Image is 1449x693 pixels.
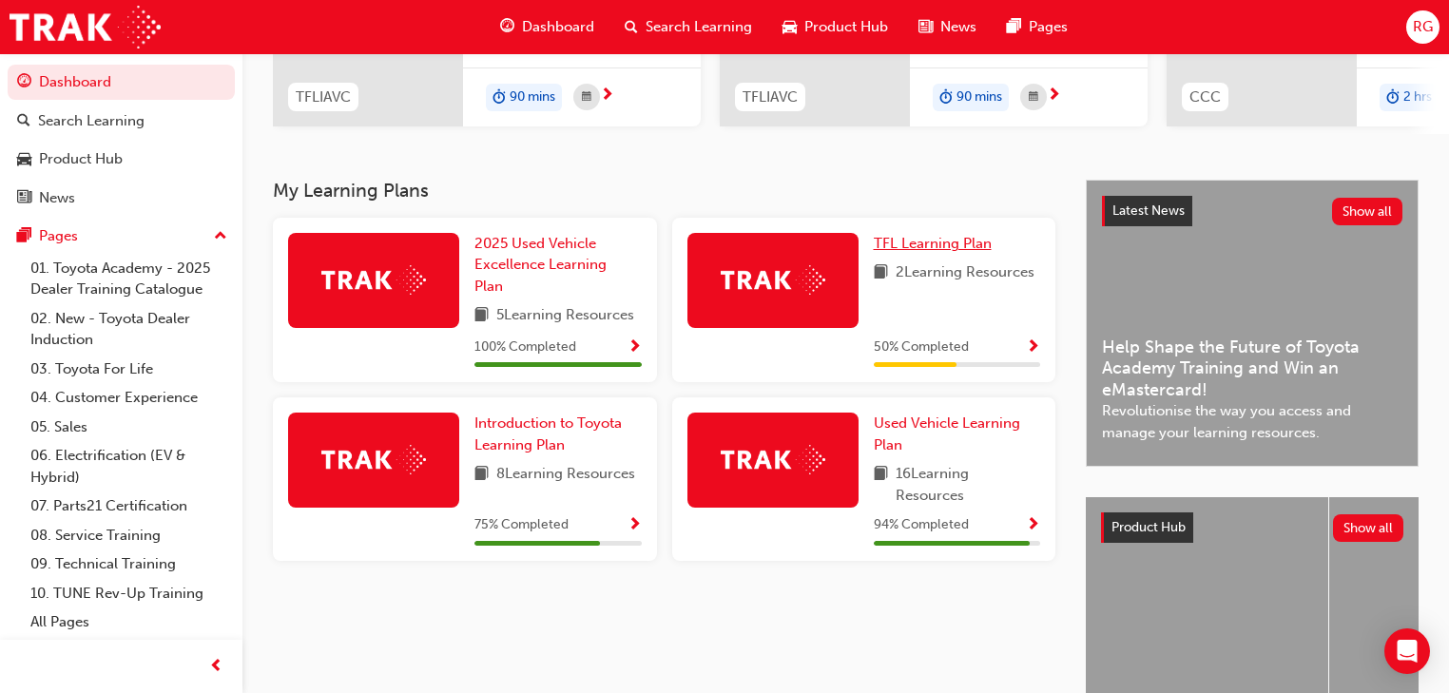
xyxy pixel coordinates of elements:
[896,261,1034,285] span: 2 Learning Resources
[628,336,642,359] button: Show Progress
[625,15,638,39] span: search-icon
[1007,15,1021,39] span: pages-icon
[8,219,235,254] button: Pages
[23,491,235,521] a: 07. Parts21 Certification
[874,463,888,506] span: book-icon
[1333,514,1404,542] button: Show all
[39,225,78,247] div: Pages
[474,235,607,295] span: 2025 Used Vehicle Excellence Learning Plan
[1332,198,1403,225] button: Show all
[721,265,825,295] img: Trak
[17,113,30,130] span: search-icon
[474,514,569,536] span: 75 % Completed
[874,337,969,358] span: 50 % Completed
[496,463,635,487] span: 8 Learning Resources
[23,254,235,304] a: 01. Toyota Academy - 2025 Dealer Training Catalogue
[23,579,235,608] a: 10. TUNE Rev-Up Training
[1029,86,1038,109] span: calendar-icon
[1026,336,1040,359] button: Show Progress
[38,110,145,132] div: Search Learning
[874,261,888,285] span: book-icon
[1029,16,1068,38] span: Pages
[646,16,752,38] span: Search Learning
[874,235,992,252] span: TFL Learning Plan
[1403,87,1432,108] span: 2 hrs
[1086,180,1419,467] a: Latest NewsShow allHelp Shape the Future of Toyota Academy Training and Win an eMastercard!Revolu...
[522,16,594,38] span: Dashboard
[39,148,123,170] div: Product Hub
[23,383,235,413] a: 04. Customer Experience
[321,445,426,474] img: Trak
[500,15,514,39] span: guage-icon
[600,87,614,105] span: next-icon
[17,190,31,207] span: news-icon
[474,233,642,298] a: 2025 Used Vehicle Excellence Learning Plan
[214,224,227,249] span: up-icon
[1406,10,1439,44] button: RG
[1102,196,1402,226] a: Latest NewsShow all
[10,6,161,48] img: Trak
[23,413,235,442] a: 05. Sales
[874,414,1020,453] span: Used Vehicle Learning Plan
[8,61,235,219] button: DashboardSearch LearningProduct HubNews
[896,463,1041,506] span: 16 Learning Resources
[23,441,235,491] a: 06. Electrification (EV & Hybrid)
[743,87,798,108] span: TFLIAVC
[1026,517,1040,534] span: Show Progress
[1026,339,1040,356] span: Show Progress
[903,8,992,47] a: news-iconNews
[474,413,642,455] a: Introduction to Toyota Learning Plan
[1384,628,1430,674] div: Open Intercom Messenger
[485,8,609,47] a: guage-iconDashboard
[17,228,31,245] span: pages-icon
[23,355,235,384] a: 03. Toyota For Life
[782,15,797,39] span: car-icon
[1386,86,1400,110] span: duration-icon
[296,87,351,108] span: TFLIAVC
[1026,513,1040,537] button: Show Progress
[273,180,1055,202] h3: My Learning Plans
[474,414,622,453] span: Introduction to Toyota Learning Plan
[17,74,31,91] span: guage-icon
[874,413,1041,455] a: Used Vehicle Learning Plan
[956,87,1002,108] span: 90 mins
[1047,87,1061,105] span: next-icon
[23,549,235,579] a: 09. Technical Training
[1413,16,1433,38] span: RG
[804,16,888,38] span: Product Hub
[628,339,642,356] span: Show Progress
[939,86,953,110] span: duration-icon
[1102,337,1402,401] span: Help Shape the Future of Toyota Academy Training and Win an eMastercard!
[918,15,933,39] span: news-icon
[874,514,969,536] span: 94 % Completed
[474,463,489,487] span: book-icon
[8,181,235,216] a: News
[940,16,976,38] span: News
[8,104,235,139] a: Search Learning
[321,265,426,295] img: Trak
[582,86,591,109] span: calendar-icon
[8,65,235,100] a: Dashboard
[23,607,235,637] a: All Pages
[1112,202,1185,219] span: Latest News
[209,655,223,679] span: prev-icon
[1102,400,1402,443] span: Revolutionise the way you access and manage your learning resources.
[510,87,555,108] span: 90 mins
[874,233,999,255] a: TFL Learning Plan
[496,304,634,328] span: 5 Learning Resources
[474,304,489,328] span: book-icon
[628,517,642,534] span: Show Progress
[1189,87,1221,108] span: CCC
[767,8,903,47] a: car-iconProduct Hub
[493,86,506,110] span: duration-icon
[8,142,235,177] a: Product Hub
[474,337,576,358] span: 100 % Completed
[17,151,31,168] span: car-icon
[628,513,642,537] button: Show Progress
[23,304,235,355] a: 02. New - Toyota Dealer Induction
[721,445,825,474] img: Trak
[609,8,767,47] a: search-iconSearch Learning
[39,187,75,209] div: News
[23,521,235,550] a: 08. Service Training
